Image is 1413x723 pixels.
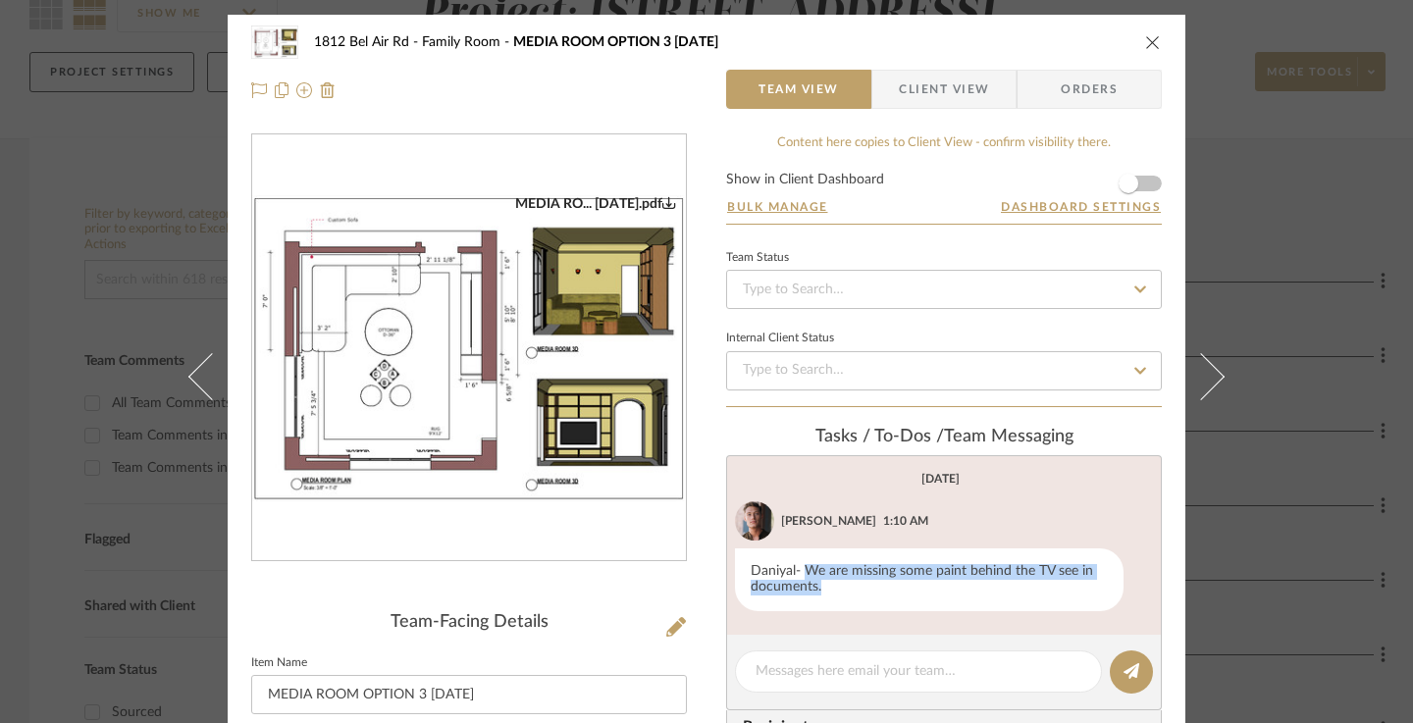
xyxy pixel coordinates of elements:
div: Team Status [726,253,789,263]
img: Remove from project [320,82,336,98]
img: 3e51aaa7-bf43-4fe5-a86f-855d4fa2310a_48x40.jpg [251,23,298,62]
div: Daniyal- We are missing some paint behind the TV see in documents. [735,548,1124,611]
span: Family Room [422,35,513,49]
input: Enter Item Name [251,675,687,714]
span: Team View [759,70,839,109]
div: 1:10 AM [883,512,928,530]
img: a2497b2d-a1a4-483f-9b0d-4fa1f75d8f46.png [735,501,774,541]
div: Internal Client Status [726,334,834,343]
span: Orders [1039,70,1139,109]
div: MEDIA RO... [DATE].pdf [515,195,676,213]
button: close [1144,33,1162,51]
button: Bulk Manage [726,198,829,216]
div: team Messaging [726,427,1162,448]
input: Type to Search… [726,351,1162,390]
div: Team-Facing Details [251,612,687,634]
img: 3e51aaa7-bf43-4fe5-a86f-855d4fa2310a_436x436.jpg [252,195,686,501]
span: Client View [899,70,989,109]
span: MEDIA ROOM OPTION 3 [DATE] [513,35,718,49]
div: 0 [252,195,686,501]
div: [DATE] [921,472,960,486]
span: Tasks / To-Dos / [815,428,944,445]
span: 1812 Bel Air Rd [314,35,422,49]
input: Type to Search… [726,270,1162,309]
label: Item Name [251,658,307,668]
div: Content here copies to Client View - confirm visibility there. [726,133,1162,153]
div: [PERSON_NAME] [781,512,876,530]
button: Dashboard Settings [1000,198,1162,216]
